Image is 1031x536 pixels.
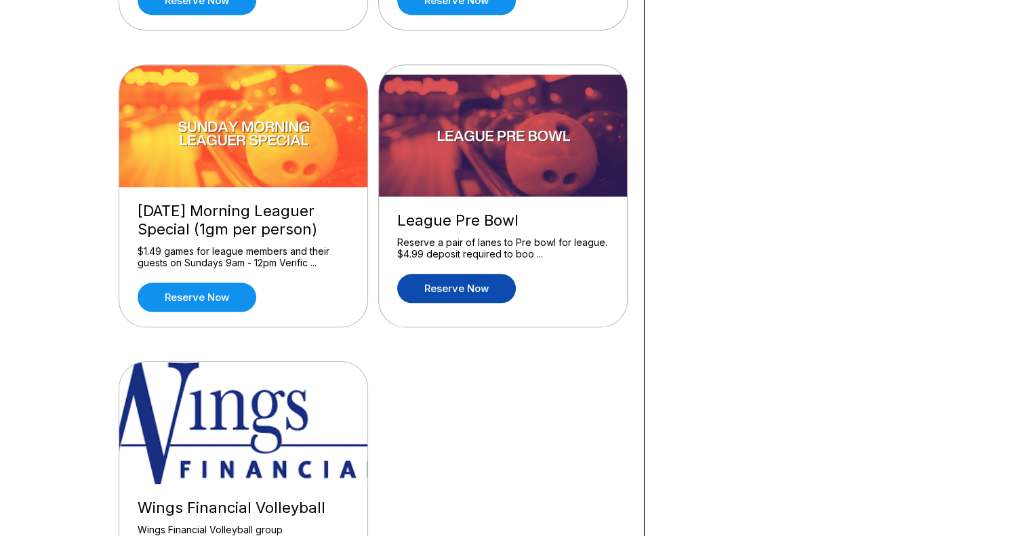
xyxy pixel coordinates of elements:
[138,283,256,312] a: Reserve now
[138,245,349,269] div: $1.49 games for league members and their guests on Sundays 9am - 12pm Verific ...
[119,362,369,484] img: Wings Financial Volleyball
[119,65,369,187] img: Sunday Morning Leaguer Special (1gm per person)
[138,499,349,517] div: Wings Financial Volleyball
[397,211,609,230] div: League Pre Bowl
[379,75,628,197] img: League Pre Bowl
[138,202,349,239] div: [DATE] Morning Leaguer Special (1gm per person)
[397,274,516,303] a: Reserve now
[397,236,609,260] div: Reserve a pair of lanes to Pre bowl for league. $4.99 deposit required to boo ...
